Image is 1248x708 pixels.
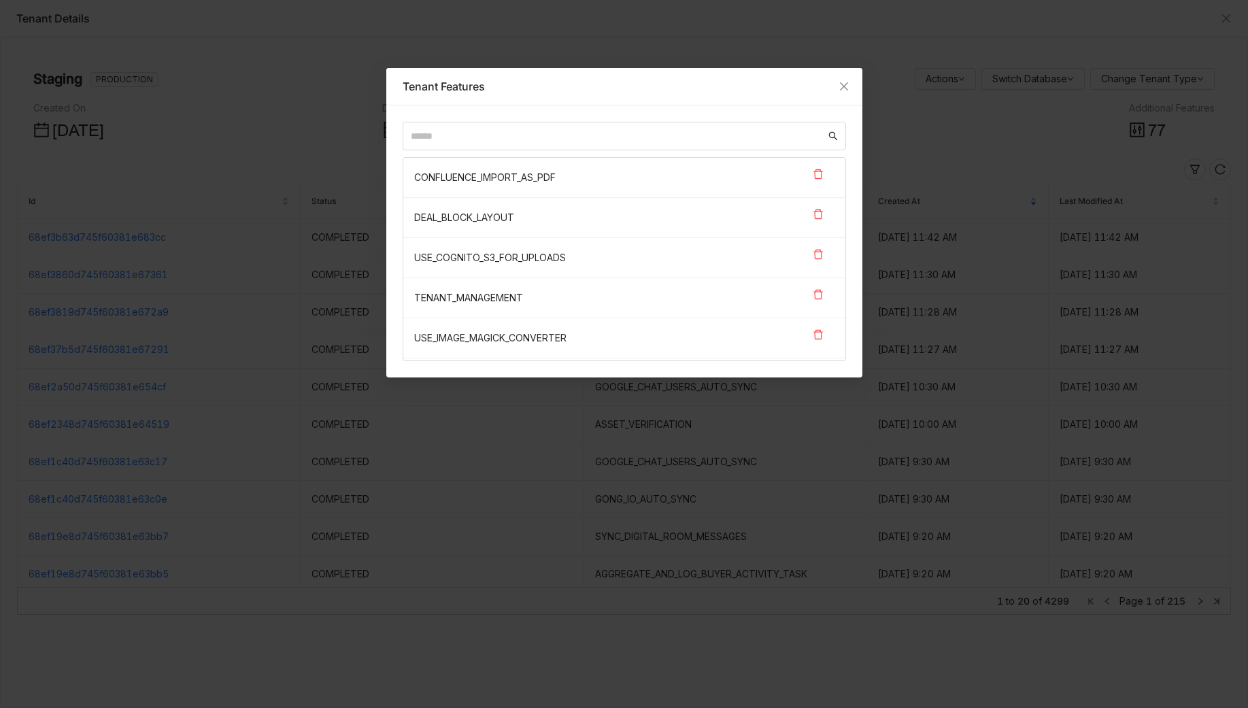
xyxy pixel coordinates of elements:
[403,318,845,358] nz-list-item: USE_IMAGE_MAGICK_CONVERTER
[403,278,845,318] nz-list-item: TENANT_MANAGEMENT
[403,198,845,238] nz-list-item: DEAL_BLOCK_LAYOUT
[403,358,845,399] nz-list-item: CONTENT_PERFORMANCE
[403,79,846,94] div: Tenant Features
[826,68,862,105] button: Close
[403,238,845,278] nz-list-item: USE_COGNITO_S3_FOR_UPLOADS
[403,158,845,198] nz-list-item: CONFLUENCE_IMPORT_AS_PDF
